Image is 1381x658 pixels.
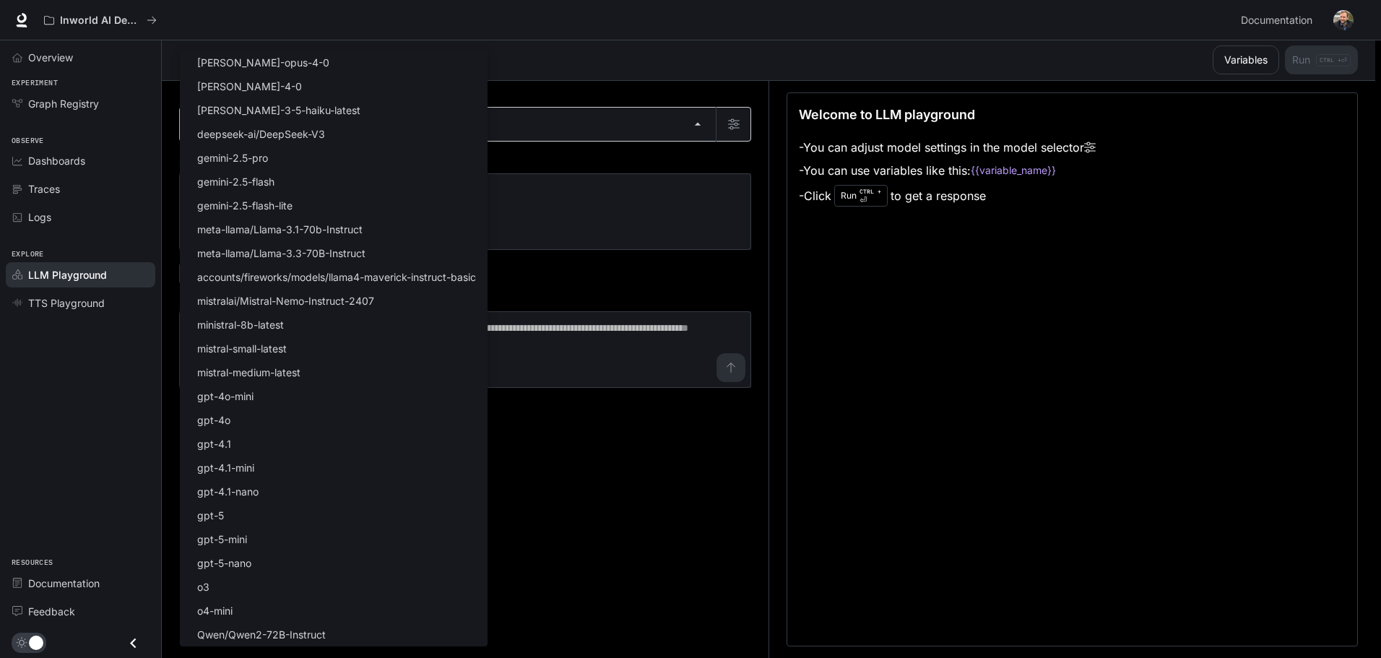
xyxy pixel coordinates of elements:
[197,579,209,594] p: o3
[197,389,254,404] p: gpt-4o-mini
[197,174,274,189] p: gemini-2.5-flash
[197,555,251,571] p: gpt-5-nano
[197,460,254,475] p: gpt-4.1-mini
[197,603,233,618] p: o4-mini
[197,484,259,499] p: gpt-4.1-nano
[197,627,326,642] p: Qwen/Qwen2-72B-Instruct
[197,436,231,451] p: gpt-4.1
[197,365,300,380] p: mistral-medium-latest
[197,103,360,118] p: [PERSON_NAME]-3-5-haiku-latest
[197,79,302,94] p: [PERSON_NAME]-4-0
[197,198,293,213] p: gemini-2.5-flash-lite
[197,222,363,237] p: meta-llama/Llama-3.1-70b-Instruct
[197,55,329,70] p: [PERSON_NAME]-opus-4-0
[197,126,325,142] p: deepseek-ai/DeepSeek-V3
[197,412,230,428] p: gpt-4o
[197,269,476,285] p: accounts/fireworks/models/llama4-maverick-instruct-basic
[197,508,224,523] p: gpt-5
[197,150,268,165] p: gemini-2.5-pro
[197,246,365,261] p: meta-llama/Llama-3.3-70B-Instruct
[197,532,247,547] p: gpt-5-mini
[197,293,374,308] p: mistralai/Mistral-Nemo-Instruct-2407
[197,341,287,356] p: mistral-small-latest
[197,317,284,332] p: ministral-8b-latest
